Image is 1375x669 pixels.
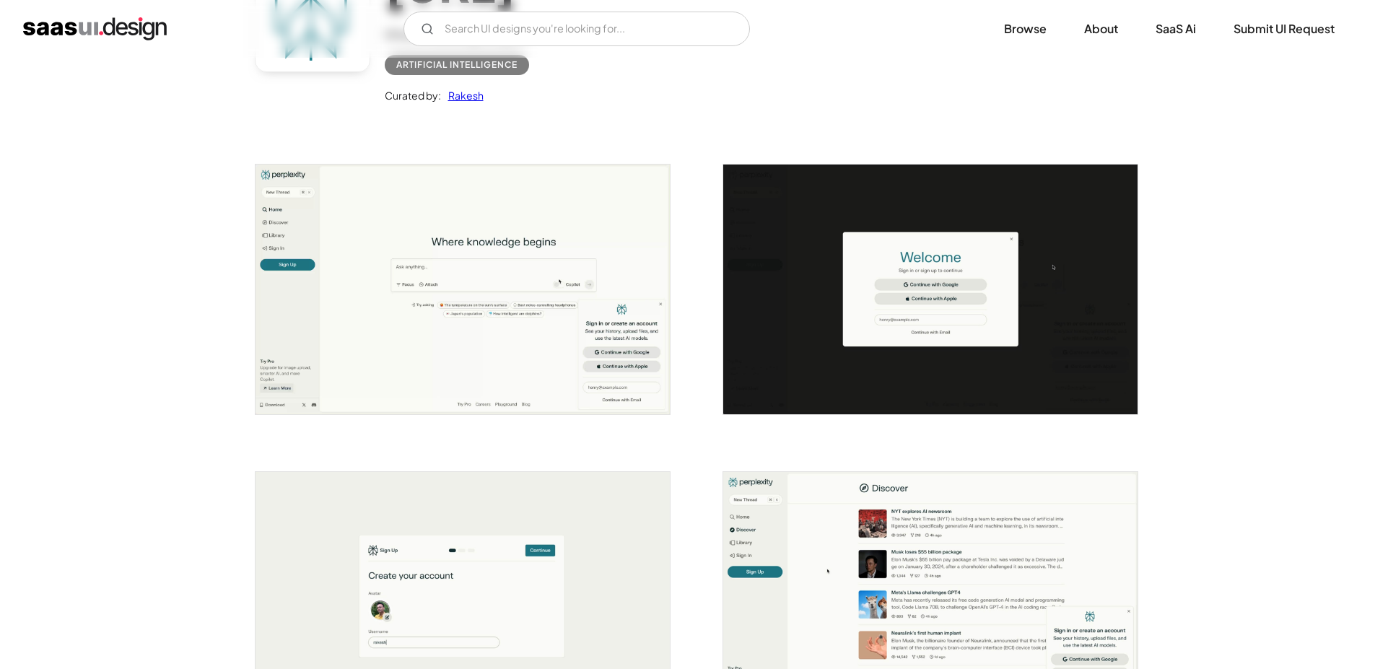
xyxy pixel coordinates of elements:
div: Artificial Intelligence [396,56,518,74]
img: 65b9d3bd40d97bb4e9ee2fbe_perplexity%20sign%20in.jpg [723,165,1138,414]
input: Search UI designs you're looking for... [403,12,750,46]
a: open lightbox [723,165,1138,414]
a: Rakesh [441,87,484,104]
a: Submit UI Request [1216,13,1352,45]
a: open lightbox [256,165,670,414]
div: Curated by: [385,87,441,104]
a: Browse [987,13,1064,45]
a: About [1067,13,1135,45]
img: 65b9d3bdf19451c686cb9749_perplexity%20home%20page.jpg [256,165,670,414]
a: SaaS Ai [1138,13,1213,45]
form: Email Form [403,12,750,46]
a: home [23,17,167,40]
